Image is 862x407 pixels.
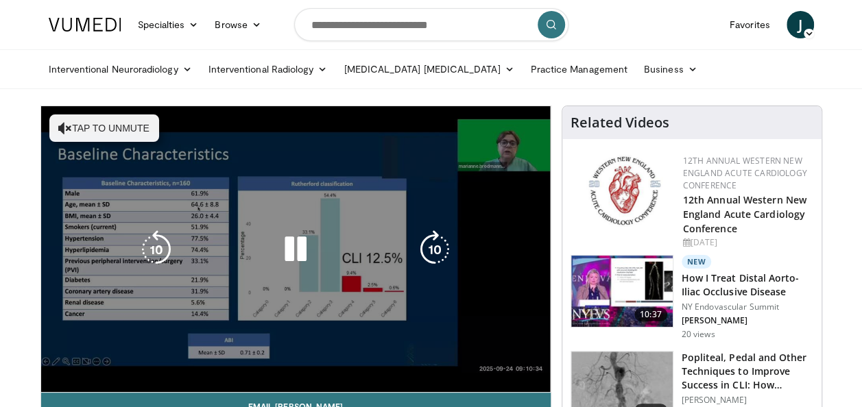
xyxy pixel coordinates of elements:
[571,256,673,327] img: 4b355214-b789-4d36-b463-674db39b8a24.150x105_q85_crop-smart_upscale.jpg
[206,11,270,38] a: Browse
[721,11,778,38] a: Favorites
[682,255,712,269] p: New
[130,11,207,38] a: Specialties
[40,56,200,83] a: Interventional Neuroradiology
[787,11,814,38] a: J
[294,8,568,41] input: Search topics, interventions
[682,271,813,299] h3: How I Treat Distal Aorto-Iliac Occlusive Disease
[682,329,715,340] p: 20 views
[49,114,159,142] button: Tap to unmute
[522,56,635,83] a: Practice Management
[634,308,667,321] span: 10:37
[586,155,662,227] img: 0954f259-7907-4053-a817-32a96463ecc8.png.150x105_q85_autocrop_double_scale_upscale_version-0.2.png
[49,18,121,32] img: VuMedi Logo
[571,114,669,131] h4: Related Videos
[200,56,336,83] a: Interventional Radiology
[682,395,813,406] p: [PERSON_NAME]
[683,193,806,235] a: 12th Annual Western New England Acute Cardiology Conference
[682,301,813,312] p: NY Endovascular Summit
[682,351,813,392] h3: Popliteal, Pedal and Other Techniques to Improve Success in CLI: How…
[335,56,522,83] a: [MEDICAL_DATA] [MEDICAL_DATA]
[636,56,706,83] a: Business
[571,255,813,340] a: 10:37 New How I Treat Distal Aorto-Iliac Occlusive Disease NY Endovascular Summit [PERSON_NAME] 2...
[41,106,551,393] video-js: Video Player
[682,315,813,326] p: [PERSON_NAME]
[683,155,807,191] a: 12th Annual Western New England Acute Cardiology Conference
[683,236,811,249] div: [DATE]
